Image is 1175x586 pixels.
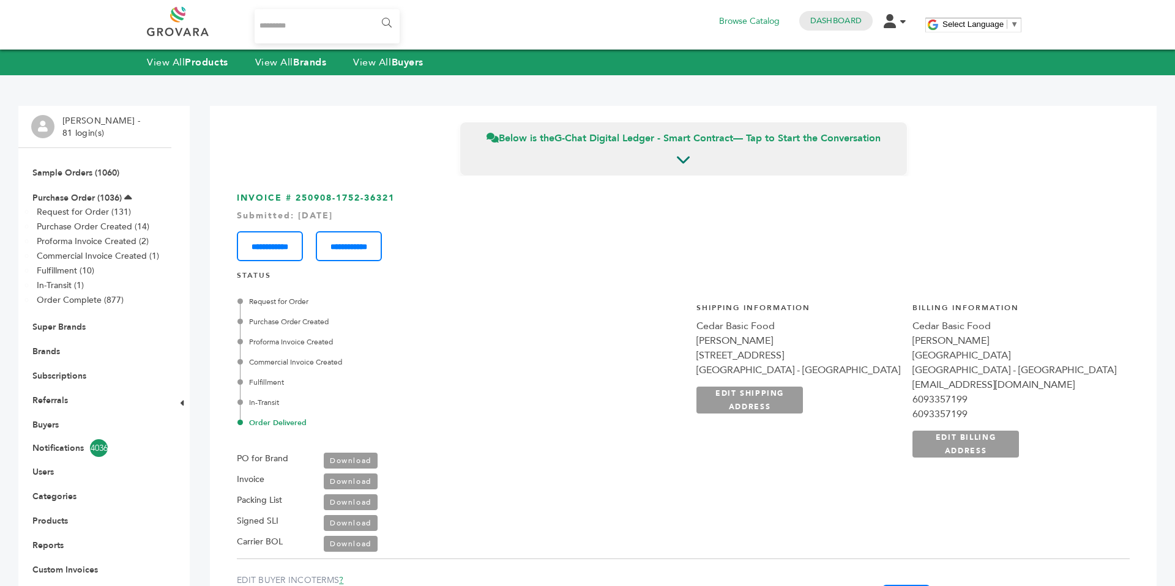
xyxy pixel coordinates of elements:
a: Products [32,515,68,527]
a: Proforma Invoice Created (2) [37,236,149,247]
a: Buyers [32,419,59,431]
a: Download [324,515,378,531]
a: In-Transit (1) [37,280,84,291]
label: Invoice [237,472,264,487]
a: ? [339,574,343,586]
a: EDIT BILLING ADDRESS [912,431,1019,458]
a: Purchase Order Created (14) [37,221,149,232]
div: [PERSON_NAME] [696,333,900,348]
h3: INVOICE # 250908-1752-36321 [237,192,1130,261]
a: Brands [32,346,60,357]
div: Cedar Basic Food [912,319,1116,333]
span: ▼ [1010,20,1018,29]
a: EDIT SHIPPING ADDRESS [696,387,803,414]
label: PO for Brand [237,451,288,466]
div: [GEOGRAPHIC_DATA] - [GEOGRAPHIC_DATA] [696,363,900,377]
h4: STATUS [237,270,1130,287]
strong: Products [185,56,228,69]
a: Subscriptions [32,370,86,382]
a: Request for Order (131) [37,206,131,218]
a: Fulfillment (10) [37,265,94,276]
a: Select Language​ [942,20,1018,29]
a: Categories [32,491,76,502]
div: 6093357199 [912,392,1116,407]
div: Order Delivered [240,417,550,428]
a: Download [324,536,378,552]
div: Cedar Basic Food [696,319,900,333]
a: Dashboard [810,15,862,26]
a: Download [324,473,378,489]
div: [GEOGRAPHIC_DATA] [912,348,1116,363]
label: Packing List [237,493,282,508]
a: Users [32,466,54,478]
div: [PERSON_NAME] [912,333,1116,348]
h4: Billing Information [912,303,1116,319]
div: 6093357199 [912,407,1116,421]
a: Reports [32,540,64,551]
a: Commercial Invoice Created (1) [37,250,159,262]
strong: Buyers [392,56,423,69]
span: 4036 [90,439,108,457]
div: [EMAIL_ADDRESS][DOMAIN_NAME] [912,377,1116,392]
a: Purchase Order (1036) [32,192,122,204]
a: View AllBuyers [353,56,423,69]
a: Referrals [32,395,68,406]
div: Commercial Invoice Created [240,357,550,368]
div: Purchase Order Created [240,316,550,327]
a: Order Complete (877) [37,294,124,306]
a: Custom Invoices [32,564,98,576]
div: [GEOGRAPHIC_DATA] - [GEOGRAPHIC_DATA] [912,363,1116,377]
a: View AllBrands [255,56,327,69]
label: Signed SLI [237,514,278,529]
a: Download [324,453,378,469]
a: Download [324,494,378,510]
div: [STREET_ADDRESS] [696,348,900,363]
strong: G-Chat Digital Ledger - Smart Contract [554,132,733,145]
a: Notifications4036 [32,439,157,457]
div: Fulfillment [240,377,550,388]
h4: Shipping Information [696,303,900,319]
input: Search... [255,9,400,43]
a: Sample Orders (1060) [32,167,119,179]
a: View AllProducts [147,56,228,69]
div: Submitted: [DATE] [237,210,1130,222]
div: Request for Order [240,296,550,307]
strong: Brands [293,56,326,69]
a: Super Brands [32,321,86,333]
span: Below is the — Tap to Start the Conversation [487,132,881,145]
li: [PERSON_NAME] - 81 login(s) [62,115,143,139]
a: Browse Catalog [719,15,780,28]
div: In-Transit [240,397,550,408]
label: Carrier BOL [237,535,283,549]
img: profile.png [31,115,54,138]
span: Select Language [942,20,1004,29]
div: Proforma Invoice Created [240,336,550,347]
